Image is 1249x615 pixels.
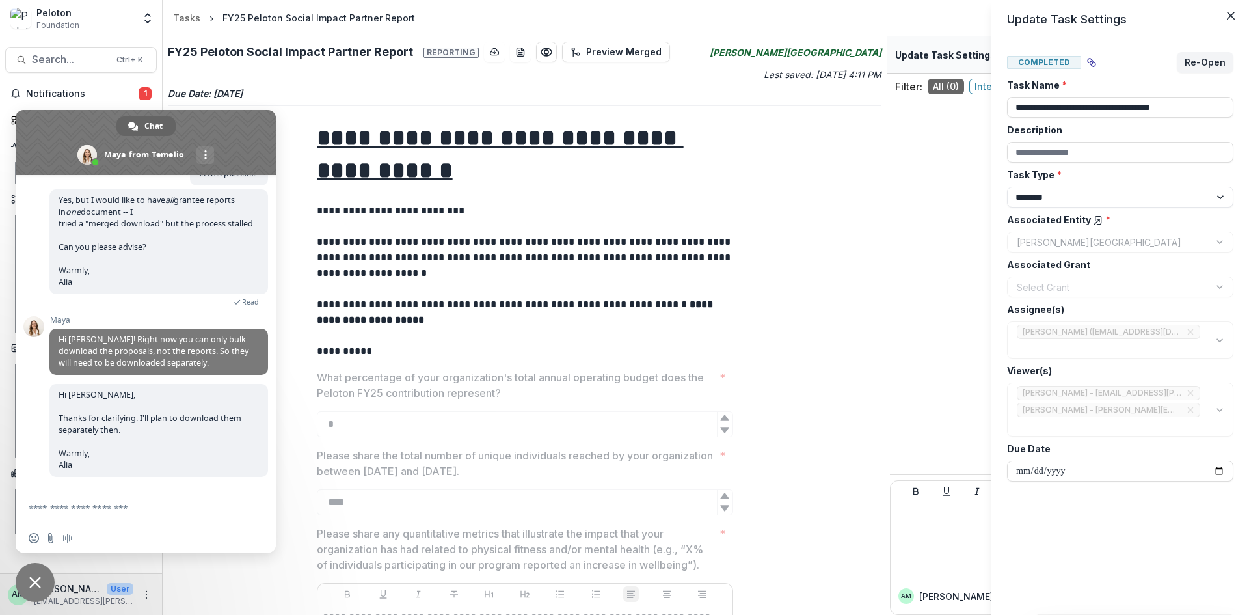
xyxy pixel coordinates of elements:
[116,116,176,136] a: Chat
[62,533,73,543] span: Audio message
[1007,442,1226,456] label: Due Date
[1007,258,1226,271] label: Associated Grant
[144,116,163,136] span: Chat
[59,389,241,471] span: Hi [PERSON_NAME], Thanks for clarifying. I'll plan to download them separately then. Warmly, Alia
[66,206,81,217] span: one
[46,533,56,543] span: Send a file
[1007,364,1226,377] label: Viewer(s)
[29,533,39,543] span: Insert an emoji
[59,334,248,368] span: Hi [PERSON_NAME]! Right now you can only bulk download the proposals, not the reports. So they wi...
[1081,52,1102,73] button: View dependent tasks
[1007,78,1226,92] label: Task Name
[29,491,237,524] textarea: Compose your message...
[49,316,268,325] span: Maya
[1007,56,1081,69] span: Completed
[165,195,174,206] span: all
[1220,5,1241,26] button: Close
[1177,52,1233,73] button: Re-Open
[1007,303,1226,316] label: Assignee(s)
[1007,123,1226,137] label: Description
[242,297,259,307] span: Read
[1007,213,1226,226] label: Associated Entity
[59,195,255,288] span: Yes, but I would like to have grantee reports in document -- I tried a "merged download" but the ...
[1007,168,1226,182] label: Task Type
[16,563,55,602] a: Close chat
